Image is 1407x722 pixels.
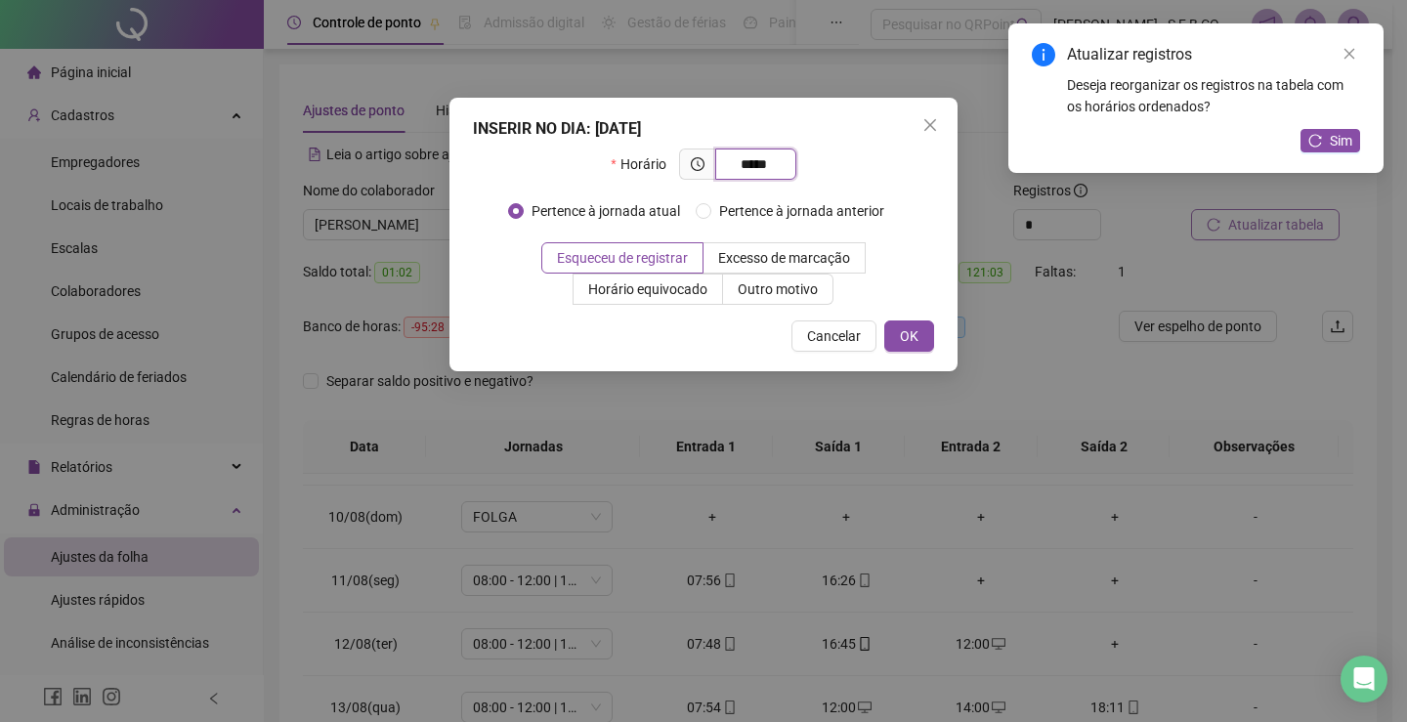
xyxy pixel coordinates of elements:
[738,281,818,297] span: Outro motivo
[1330,130,1352,151] span: Sim
[1343,47,1356,61] span: close
[922,117,938,133] span: close
[807,325,861,347] span: Cancelar
[524,200,688,222] span: Pertence à jornada atual
[900,325,918,347] span: OK
[1032,43,1055,66] span: info-circle
[718,250,850,266] span: Excesso de marcação
[1300,129,1360,152] button: Sim
[711,200,892,222] span: Pertence à jornada anterior
[884,320,934,352] button: OK
[588,281,707,297] span: Horário equivocado
[473,117,934,141] div: INSERIR NO DIA : [DATE]
[1308,134,1322,148] span: reload
[691,157,704,171] span: clock-circle
[1067,43,1360,66] div: Atualizar registros
[1339,43,1360,64] a: Close
[1067,74,1360,117] div: Deseja reorganizar os registros na tabela com os horários ordenados?
[611,149,678,180] label: Horário
[791,320,876,352] button: Cancelar
[915,109,946,141] button: Close
[1341,656,1387,702] div: Open Intercom Messenger
[557,250,688,266] span: Esqueceu de registrar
